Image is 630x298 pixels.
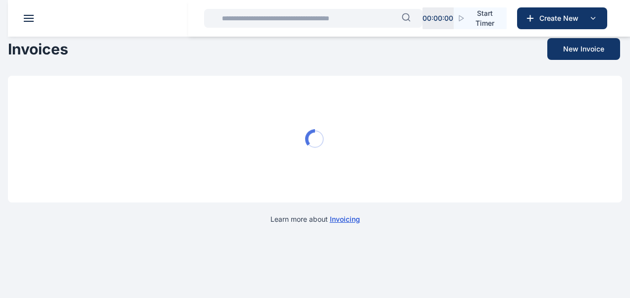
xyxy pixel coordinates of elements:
[535,13,587,23] span: Create New
[330,215,360,223] a: Invoicing
[547,38,620,60] button: New Invoice
[8,40,68,58] h1: Invoices
[454,7,507,29] button: Start Timer
[471,8,499,28] span: Start Timer
[517,7,607,29] button: Create New
[422,13,453,23] p: 00 : 00 : 00
[270,214,360,224] p: Learn more about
